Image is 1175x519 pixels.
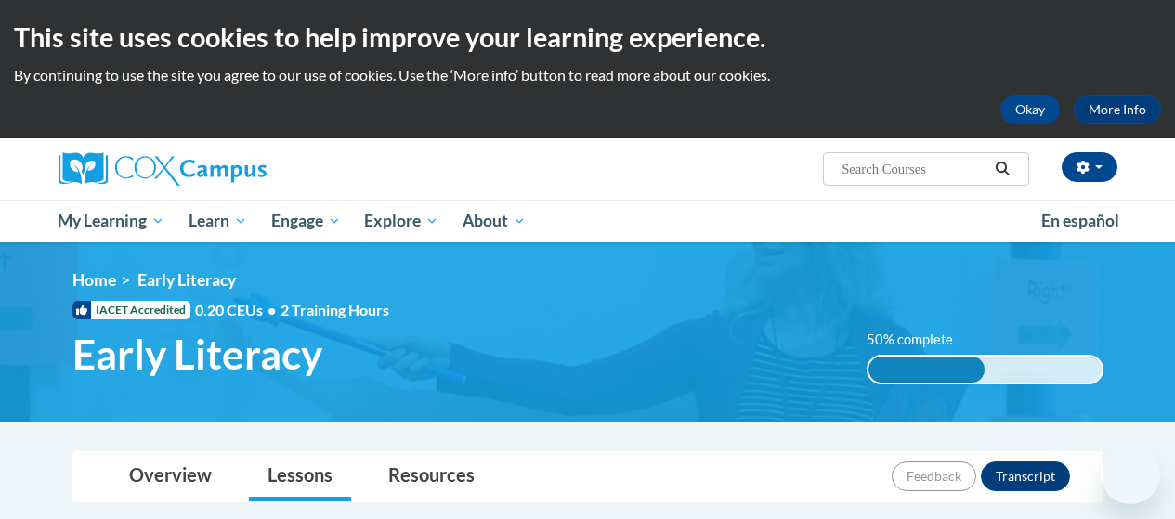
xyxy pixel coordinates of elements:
[892,461,976,491] button: Feedback
[1041,211,1119,230] span: En español
[137,270,236,290] span: Early Literacy
[111,452,230,501] a: Overview
[59,152,267,186] img: Cox Campus
[268,301,276,318] span: •
[14,65,1161,85] p: By continuing to use the site you agree to our use of cookies. Use the ‘More info’ button to read...
[450,200,538,242] a: About
[281,301,389,318] span: 2 Training Hours
[72,270,116,290] a: Home
[1062,152,1117,182] button: Account Settings
[1101,445,1160,504] iframe: Button to launch messaging window
[189,210,247,232] span: Learn
[1074,95,1161,124] a: More Info
[195,300,281,320] span: 0.20 CEUs
[463,210,526,232] span: About
[868,357,986,383] div: 50% complete
[352,200,450,242] a: Explore
[259,200,353,242] a: Engage
[176,200,259,242] a: Learn
[867,330,973,350] label: 50% complete
[1029,201,1131,240] a: En español
[45,200,1131,242] div: Main menu
[988,158,1016,180] button: Search
[364,210,438,232] span: Explore
[271,210,341,232] span: Engage
[72,301,190,319] span: IACET Accredited
[1000,95,1060,124] button: Okay
[46,200,177,242] a: My Learning
[249,452,351,501] a: Lessons
[59,152,393,186] a: Cox Campus
[72,330,322,379] span: Early Literacy
[58,210,164,232] span: My Learning
[981,461,1070,491] button: Transcript
[370,452,493,501] a: Resources
[14,19,1161,56] h2: This site uses cookies to help improve your learning experience.
[840,158,988,180] input: Search Courses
